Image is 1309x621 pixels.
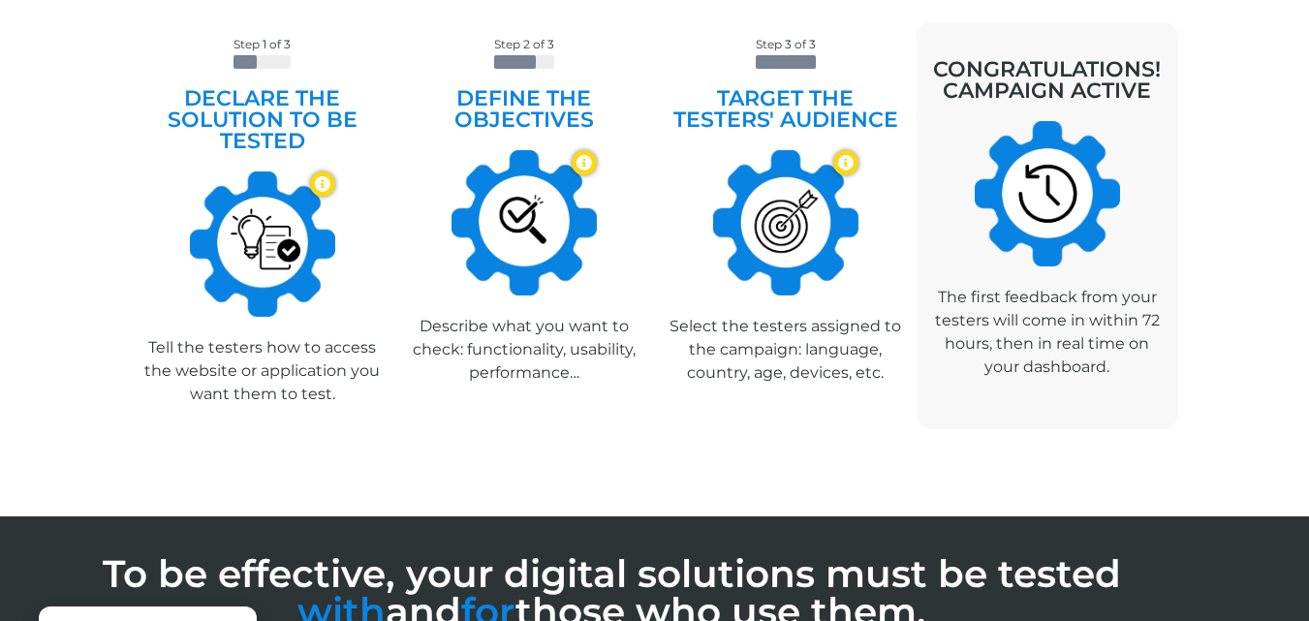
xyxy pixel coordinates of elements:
p: The first feedback from your testers will come in within 72 hours, then in real time on your dash... [926,286,1169,379]
p: Tell the testers how to access the website or application you want them to test. [141,336,384,406]
h2: CONGRATULATIONS! CAMPAIGN ACTIVE [933,59,1161,102]
p: Describe what you want to check: functionality, usability, performance… [403,315,645,385]
h2: Declare the solution to be tested [141,88,384,152]
p: Select the testers assigned to the campaign: language, country, age, devices, etc. [665,315,907,385]
span: Step 1 of 3 [234,37,291,51]
h2: Define the objectives [403,88,645,131]
h2: Target the testers' audience [665,88,907,131]
span: Step 3 of 3 [756,37,816,51]
span: Step 2 of 3 [494,37,554,51]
